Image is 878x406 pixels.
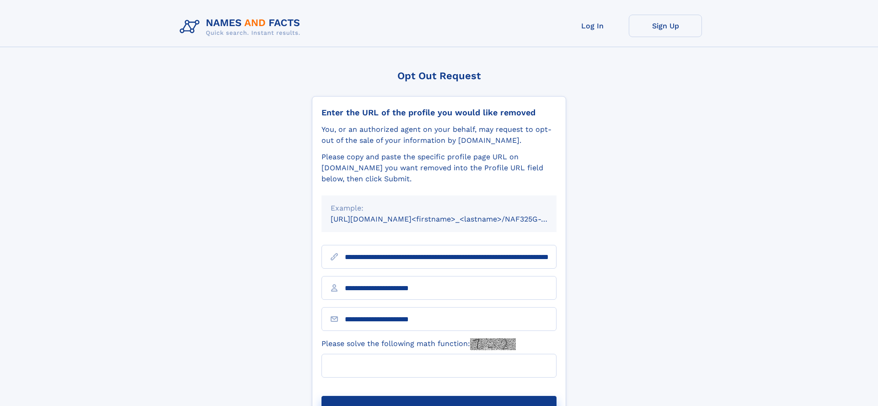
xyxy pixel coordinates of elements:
div: Example: [331,203,547,214]
label: Please solve the following math function: [321,338,516,350]
img: Logo Names and Facts [176,15,308,39]
div: Please copy and paste the specific profile page URL on [DOMAIN_NAME] you want removed into the Pr... [321,152,557,184]
div: Opt Out Request [312,70,566,81]
a: Log In [556,15,629,37]
a: Sign Up [629,15,702,37]
div: Enter the URL of the profile you would like removed [321,108,557,118]
div: You, or an authorized agent on your behalf, may request to opt-out of the sale of your informatio... [321,124,557,146]
small: [URL][DOMAIN_NAME]<firstname>_<lastname>/NAF325G-xxxxxxxx [331,215,574,223]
